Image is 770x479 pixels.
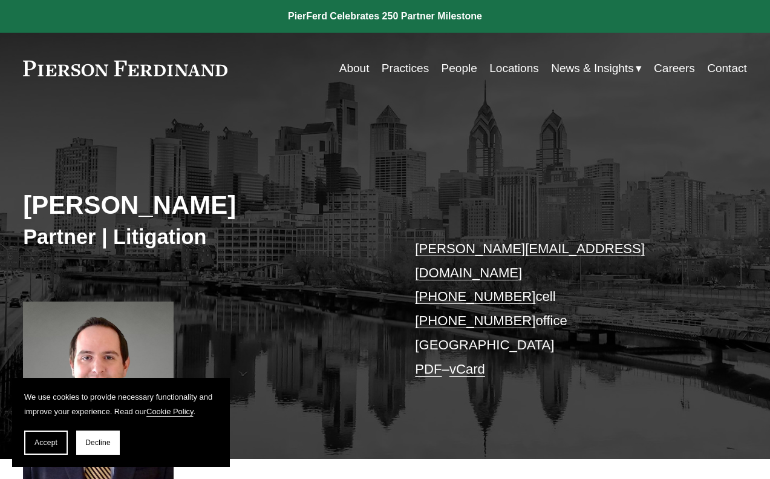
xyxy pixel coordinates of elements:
h3: Partner | Litigation [23,224,385,249]
span: News & Insights [551,58,634,79]
a: Locations [489,57,539,80]
a: Cookie Policy [146,407,193,416]
section: Cookie banner [12,378,230,467]
a: PDF [415,362,442,377]
a: Contact [707,57,747,80]
a: [PHONE_NUMBER] [415,289,535,304]
a: vCard [449,362,485,377]
a: Practices [382,57,429,80]
a: People [442,57,477,80]
a: About [339,57,370,80]
p: cell office [GEOGRAPHIC_DATA] – [415,237,717,382]
a: folder dropdown [551,57,642,80]
span: Accept [34,438,57,447]
h2: [PERSON_NAME] [23,190,385,221]
button: Accept [24,431,68,455]
a: Careers [654,57,695,80]
span: Decline [85,438,111,447]
p: We use cookies to provide necessary functionality and improve your experience. Read our . [24,390,218,418]
a: [PERSON_NAME][EMAIL_ADDRESS][DOMAIN_NAME] [415,241,645,280]
a: [PHONE_NUMBER] [415,313,535,328]
button: Decline [76,431,120,455]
